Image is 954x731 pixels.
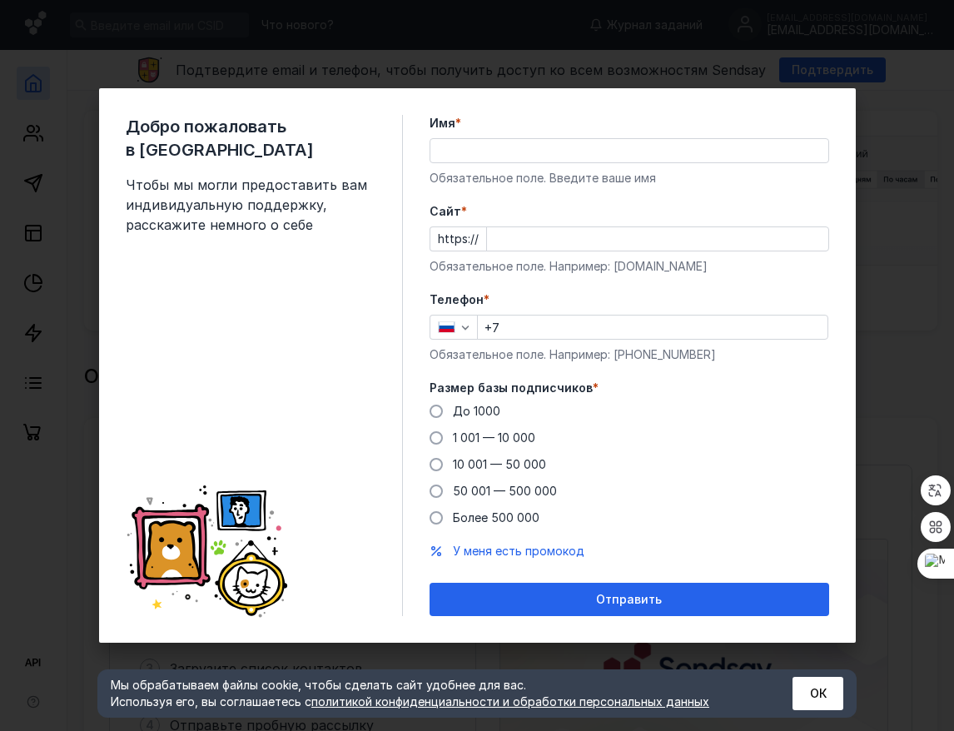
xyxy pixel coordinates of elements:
[596,593,662,607] span: Отправить
[430,203,461,220] span: Cайт
[430,258,829,275] div: Обязательное поле. Например: [DOMAIN_NAME]
[453,430,535,445] span: 1 001 — 10 000
[453,543,584,559] button: У меня есть промокод
[453,404,500,418] span: До 1000
[311,694,709,709] a: политикой конфиденциальности и обработки персональных данных
[430,380,593,396] span: Размер базы подписчиков
[453,510,539,525] span: Более 500 000
[126,175,375,235] span: Чтобы мы могли предоставить вам индивидуальную поддержку, расскажите немного о себе
[453,484,557,498] span: 50 001 — 500 000
[126,115,375,162] span: Добро пожаловать в [GEOGRAPHIC_DATA]
[430,170,829,186] div: Обязательное поле. Введите ваше имя
[430,346,829,363] div: Обязательное поле. Например: [PHONE_NUMBER]
[453,457,546,471] span: 10 001 — 50 000
[430,291,484,308] span: Телефон
[453,544,584,558] span: У меня есть промокод
[430,115,455,132] span: Имя
[793,677,843,710] button: ОК
[111,677,752,710] div: Мы обрабатываем файлы cookie, чтобы сделать сайт удобнее для вас. Используя его, вы соглашаетесь c
[430,583,829,616] button: Отправить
